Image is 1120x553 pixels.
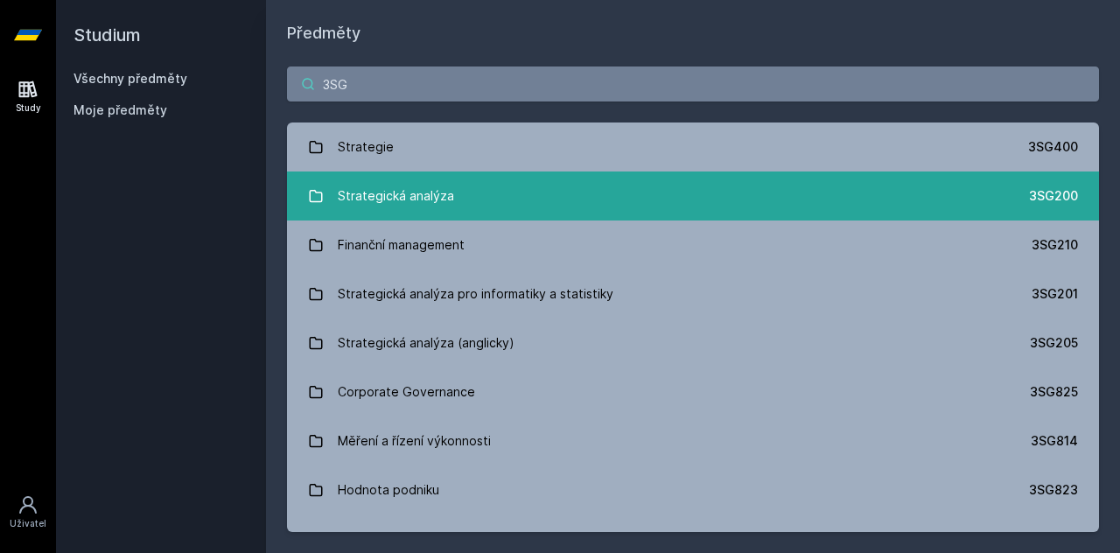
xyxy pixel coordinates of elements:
[287,66,1099,101] input: Název nebo ident předmětu…
[1031,432,1078,450] div: 3SG814
[1028,530,1078,548] div: 3SG824
[287,220,1099,269] a: Finanční management 3SG210
[1028,138,1078,156] div: 3SG400
[287,269,1099,318] a: Strategická analýza pro informatiky a statistiky 3SG201
[73,71,187,86] a: Všechny předměty
[1032,236,1078,254] div: 3SG210
[287,416,1099,465] a: Měření a řízení výkonnosti 3SG814
[287,21,1099,45] h1: Předměty
[338,227,465,262] div: Finanční management
[287,318,1099,367] a: Strategická analýza (anglicky) 3SG205
[287,367,1099,416] a: Corporate Governance 3SG825
[1029,187,1078,205] div: 3SG200
[287,171,1099,220] a: Strategická analýza 3SG200
[287,122,1099,171] a: Strategie 3SG400
[1030,383,1078,401] div: 3SG825
[1029,481,1078,499] div: 3SG823
[73,101,167,119] span: Moje předměty
[287,465,1099,514] a: Hodnota podniku 3SG823
[338,178,454,213] div: Strategická analýza
[338,129,394,164] div: Strategie
[10,517,46,530] div: Uživatel
[16,101,41,115] div: Study
[338,423,491,458] div: Měření a řízení výkonnosti
[338,276,613,311] div: Strategická analýza pro informatiky a statistiky
[338,472,439,507] div: Hodnota podniku
[338,325,514,360] div: Strategická analýza (anglicky)
[1030,334,1078,352] div: 3SG205
[1032,285,1078,303] div: 3SG201
[338,374,475,409] div: Corporate Governance
[3,70,52,123] a: Study
[3,486,52,539] a: Uživatel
